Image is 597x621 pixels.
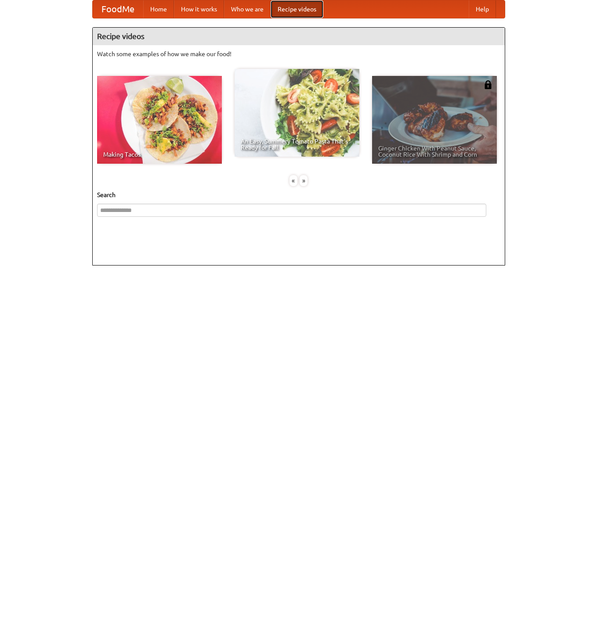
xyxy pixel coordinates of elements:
a: An Easy, Summery Tomato Pasta That's Ready for Fall [235,69,359,157]
a: Home [143,0,174,18]
div: « [289,175,297,186]
p: Watch some examples of how we make our food! [97,50,500,58]
a: FoodMe [93,0,143,18]
img: 483408.png [484,80,492,89]
a: How it works [174,0,224,18]
div: » [300,175,308,186]
h4: Recipe videos [93,28,505,45]
span: An Easy, Summery Tomato Pasta That's Ready for Fall [241,138,353,151]
span: Making Tacos [103,151,216,158]
a: Making Tacos [97,76,222,164]
a: Help [469,0,496,18]
h5: Search [97,190,500,199]
a: Recipe videos [271,0,323,18]
a: Who we are [224,0,271,18]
